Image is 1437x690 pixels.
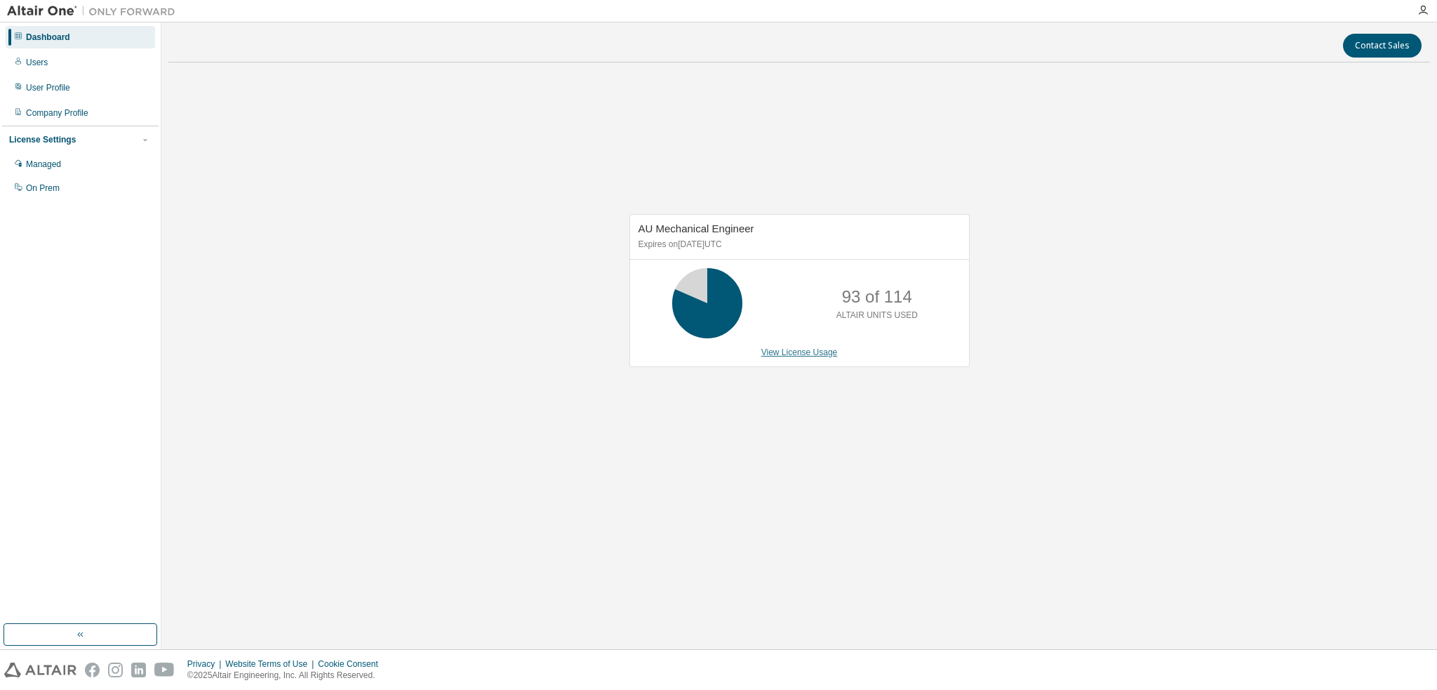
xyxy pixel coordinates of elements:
p: Expires on [DATE] UTC [639,239,957,251]
span: AU Mechanical Engineer [639,223,754,234]
img: linkedin.svg [131,663,146,677]
p: © 2025 Altair Engineering, Inc. All Rights Reserved. [187,670,387,682]
div: Users [26,57,48,68]
div: Dashboard [26,32,70,43]
div: User Profile [26,82,70,93]
img: youtube.svg [154,663,175,677]
div: On Prem [26,183,60,194]
img: Altair One [7,4,182,18]
a: View License Usage [761,347,838,357]
p: 93 of 114 [842,285,912,309]
img: instagram.svg [108,663,123,677]
p: ALTAIR UNITS USED [836,310,918,321]
img: altair_logo.svg [4,663,76,677]
button: Contact Sales [1343,34,1422,58]
div: Company Profile [26,107,88,119]
div: License Settings [9,134,76,145]
div: Managed [26,159,61,170]
div: Cookie Consent [318,658,386,670]
div: Website Terms of Use [225,658,318,670]
div: Privacy [187,658,225,670]
img: facebook.svg [85,663,100,677]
